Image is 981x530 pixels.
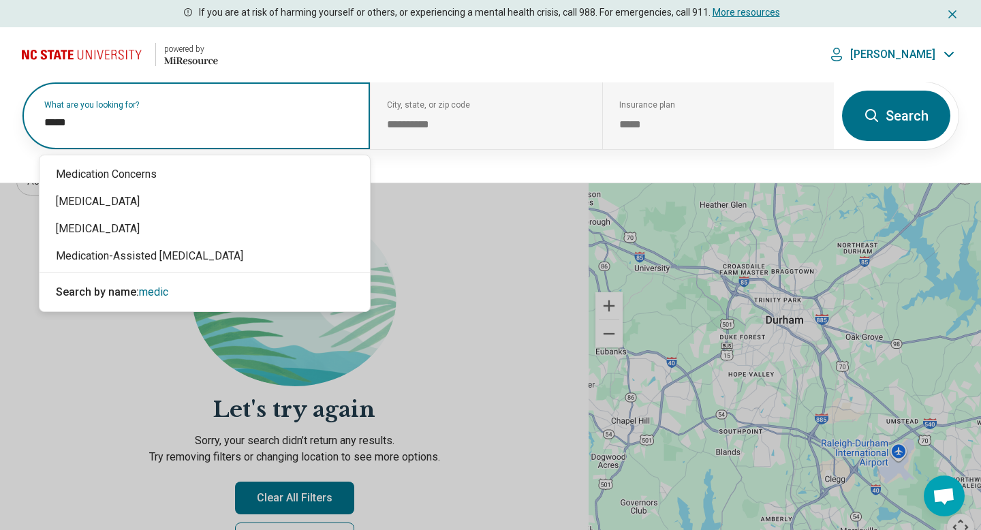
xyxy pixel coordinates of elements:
[44,101,354,109] label: What are you looking for?
[56,285,139,298] span: Search by name:
[22,38,147,71] img: North Carolina State University
[850,48,935,61] p: [PERSON_NAME]
[40,155,370,311] div: Suggestions
[713,7,780,18] a: More resources
[139,285,168,298] span: medic
[40,215,370,243] div: [MEDICAL_DATA]
[40,188,370,215] div: [MEDICAL_DATA]
[946,5,959,22] button: Dismiss
[199,5,780,20] p: If you are at risk of harming yourself or others, or experiencing a mental health crisis, call 98...
[924,476,965,516] div: Open chat
[842,91,950,141] button: Search
[40,161,370,188] div: Medication Concerns
[164,43,218,55] div: powered by
[40,243,370,270] div: Medication-Assisted [MEDICAL_DATA]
